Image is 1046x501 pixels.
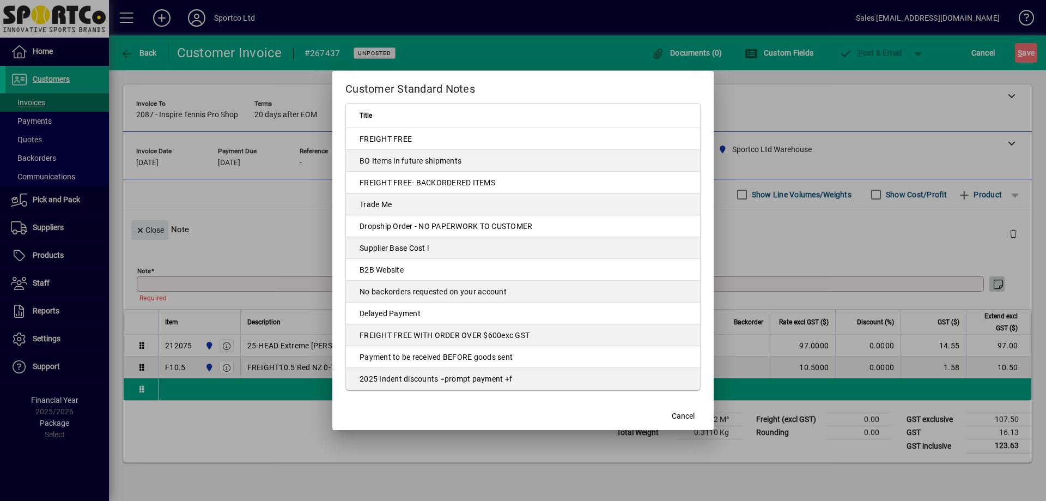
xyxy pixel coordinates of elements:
[346,237,700,259] td: Supplier Base Cost l
[346,259,700,281] td: B2B Website
[346,150,700,172] td: BO Items in future shipments
[672,411,695,422] span: Cancel
[346,128,700,150] td: FREIGHT FREE
[346,172,700,194] td: FREIGHT FREE- BACKORDERED ITEMS
[332,71,714,102] h2: Customer Standard Notes
[346,303,700,324] td: Delayed Payment
[360,110,372,122] span: Title
[346,215,700,237] td: Dropship Order - NO PAPERWORK TO CUSTOMER
[346,281,700,303] td: No backorders requested on your account
[346,346,700,368] td: Payment to be received BEFORE goods sent
[666,406,701,426] button: Cancel
[346,324,700,346] td: FREIGHT FREE WITH ORDER OVER $600exc GST
[346,368,700,390] td: 2025 Indent discounts =prompt payment +f
[346,194,700,215] td: Trade Me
